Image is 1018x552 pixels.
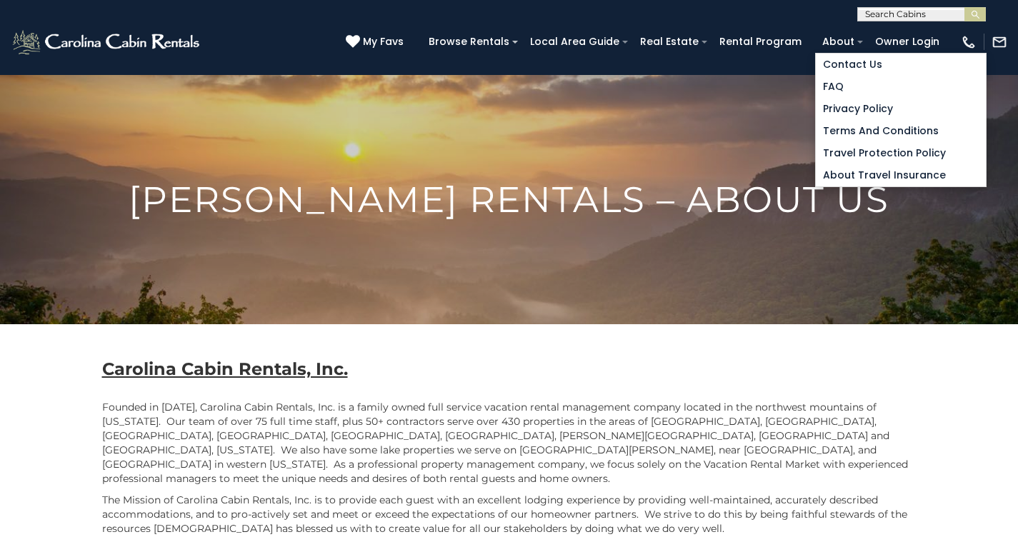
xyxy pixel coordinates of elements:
a: FAQ [816,76,986,98]
p: The Mission of Carolina Cabin Rentals, Inc. is to provide each guest with an excellent lodging ex... [102,493,917,536]
a: Local Area Guide [523,31,627,53]
a: Terms and Conditions [816,120,986,142]
a: Rental Program [712,31,809,53]
a: Travel Protection Policy [816,142,986,164]
b: Carolina Cabin Rentals, Inc. [102,358,348,379]
a: About Travel Insurance [816,164,986,186]
a: Privacy Policy [816,98,986,120]
p: Founded in [DATE], Carolina Cabin Rentals, Inc. is a family owned full service vacation rental ma... [102,400,917,486]
img: White-1-2.png [11,28,204,56]
a: About [815,31,862,53]
img: phone-regular-white.png [961,34,977,50]
img: mail-regular-white.png [992,34,1007,50]
a: Browse Rentals [421,31,517,53]
span: My Favs [363,34,404,49]
a: Real Estate [633,31,706,53]
a: Owner Login [868,31,947,53]
a: My Favs [346,34,407,50]
a: Contact Us [816,54,986,76]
